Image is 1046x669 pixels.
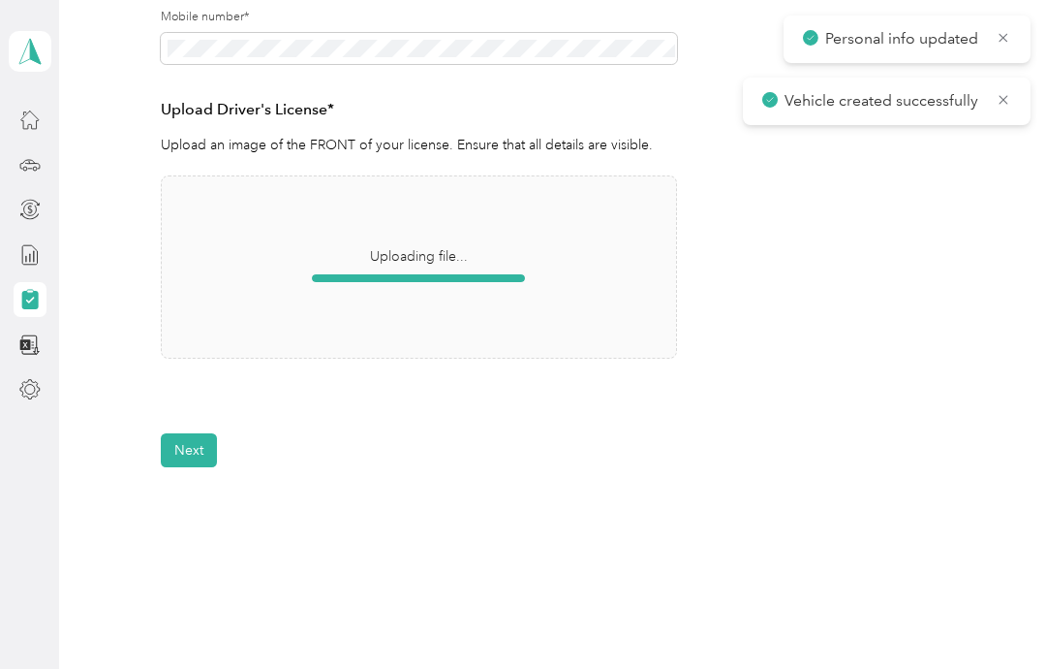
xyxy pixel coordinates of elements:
[161,433,217,467] button: Next
[370,246,468,268] span: Uploading file...
[784,89,982,113] p: Vehicle created successfully
[938,560,1046,669] iframe: Everlance-gr Chat Button Frame
[161,9,677,26] label: Mobile number*
[825,27,983,51] p: Personal info updated
[162,176,676,358] span: Uploading file...
[161,98,677,122] h3: Upload Driver's License*
[161,135,677,155] p: Upload an image of the FRONT of your license. Ensure that all details are visible.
